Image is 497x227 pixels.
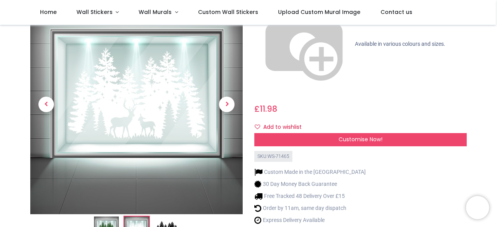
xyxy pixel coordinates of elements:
[339,135,382,143] span: Customise Now!
[76,8,113,16] span: Wall Stickers
[219,97,235,112] span: Next
[254,204,366,212] li: Order by 11am, same day dispatch
[278,8,360,16] span: Upload Custom Mural Image
[254,180,366,188] li: 30 Day Money Back Guarantee
[254,216,366,224] li: Express Delivery Available
[254,151,292,162] div: SKU: WS-71465
[254,121,308,134] button: Add to wishlistAdd to wishlist
[38,97,54,112] span: Previous
[198,8,258,16] span: Custom Wall Stickers
[40,8,57,16] span: Home
[260,103,277,114] span: 11.98
[255,124,260,130] i: Add to wishlist
[254,103,277,114] span: £
[254,168,366,176] li: Custom Made in the [GEOGRAPHIC_DATA]
[355,40,445,47] span: Available in various colours and sizes.
[466,196,489,219] iframe: Brevo live chat
[30,33,62,176] a: Previous
[139,8,172,16] span: Wall Murals
[381,8,412,16] span: Contact us
[30,2,243,215] img: WS-71465-02
[211,33,243,176] a: Next
[254,192,366,200] li: Free Tracked 48 Delivery Over £15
